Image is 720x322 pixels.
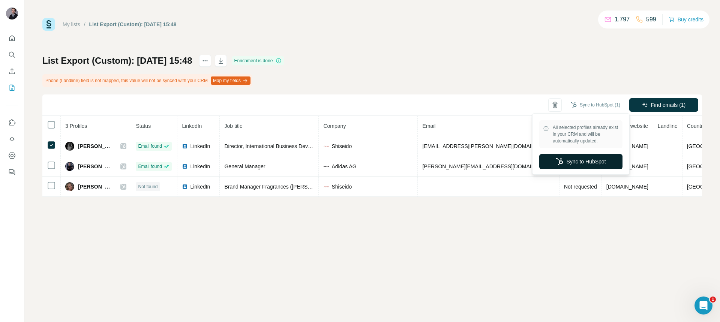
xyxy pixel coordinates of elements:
[422,123,435,129] span: Email
[42,55,192,67] h1: List Export (Custom): [DATE] 15:48
[323,143,329,149] img: company-logo
[182,184,188,190] img: LinkedIn logo
[6,48,18,61] button: Search
[615,15,630,24] p: 1,797
[323,163,329,169] img: company-logo
[42,74,252,87] div: Phone (Landline) field is not mapped, this value will not be synced with your CRM
[182,163,188,169] img: LinkedIn logo
[331,142,352,150] span: Shiseido
[710,297,716,303] span: 1
[78,163,113,170] span: [PERSON_NAME]
[78,183,113,190] span: [PERSON_NAME]
[84,21,85,28] li: /
[224,143,463,149] span: Director, International Business Development & Marketing (NARS, Drunk Elephant, [PERSON_NAME])
[6,149,18,162] button: Dashboard
[331,183,352,190] span: Shiseido
[694,297,712,315] iframe: Intercom live chat
[422,143,554,149] span: [EMAIL_ADDRESS][PERSON_NAME][DOMAIN_NAME]
[606,184,648,190] span: [DOMAIN_NAME]
[138,143,162,150] span: Email found
[190,163,210,170] span: LinkedIn
[182,143,188,149] img: LinkedIn logo
[224,123,242,129] span: Job title
[6,81,18,94] button: My lists
[190,142,210,150] span: LinkedIn
[6,64,18,78] button: Enrich CSV
[138,183,157,190] span: Not found
[211,76,250,85] button: Map my fields
[224,163,265,169] span: General Manager
[136,123,151,129] span: Status
[42,18,55,31] img: Surfe Logo
[199,55,211,67] button: actions
[89,21,177,28] div: List Export (Custom): [DATE] 15:48
[658,123,678,129] span: Landline
[6,132,18,146] button: Use Surfe API
[422,163,554,169] span: [PERSON_NAME][EMAIL_ADDRESS][DOMAIN_NAME]
[323,184,329,190] img: company-logo
[63,21,80,27] a: My lists
[565,99,625,111] button: Sync to HubSpot (1)
[65,142,74,151] img: Avatar
[78,142,113,150] span: [PERSON_NAME]
[138,163,162,170] span: Email found
[687,123,705,129] span: Country
[6,116,18,129] button: Use Surfe on LinkedIn
[224,184,479,190] span: Brand Manager Fragrances ([PERSON_NAME] / [PERSON_NAME] / [PERSON_NAME] / [PERSON_NAME])
[182,123,202,129] span: LinkedIn
[539,154,622,169] button: Sync to HubSpot
[232,56,284,65] div: Enrichment is done
[65,123,87,129] span: 3 Profiles
[65,182,74,191] img: Avatar
[323,123,346,129] span: Company
[669,14,703,25] button: Buy credits
[6,31,18,45] button: Quick start
[6,7,18,19] img: Avatar
[190,183,210,190] span: LinkedIn
[646,15,656,24] p: 599
[564,184,597,190] span: Not requested
[6,165,18,179] button: Feedback
[65,162,74,171] img: Avatar
[553,124,619,144] span: All selected profiles already exist in your CRM and will be automatically updated.
[629,98,698,112] button: Find emails (1)
[331,163,356,170] span: Adidas AG
[651,101,686,109] span: Find emails (1)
